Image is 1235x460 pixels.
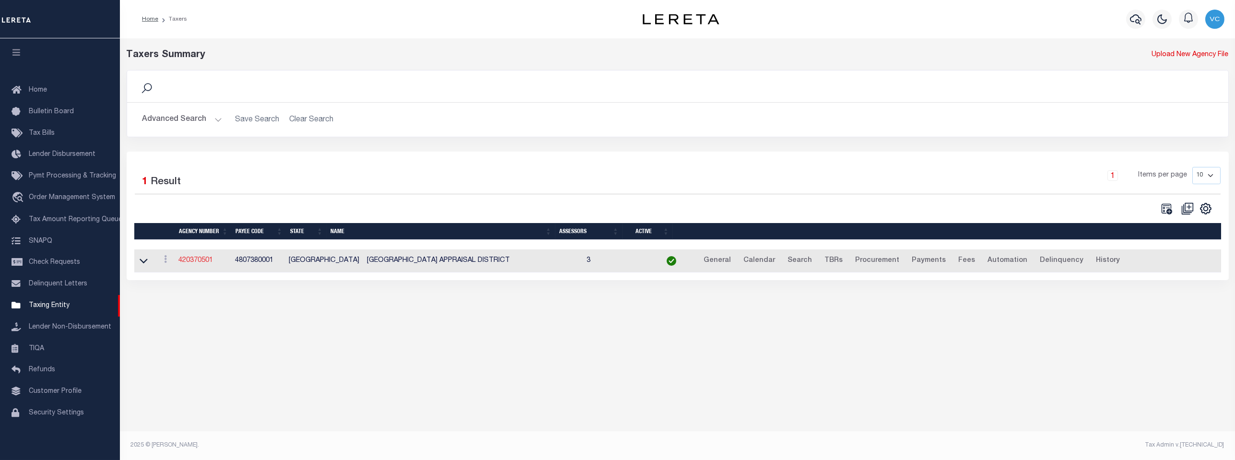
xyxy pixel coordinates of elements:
th: Active: activate to sort column ascending [623,223,673,240]
span: Lender Disbursement [29,151,95,158]
a: Home [142,16,158,22]
span: Tax Amount Reporting Queue [29,216,122,223]
span: Items per page [1139,170,1188,181]
span: Order Management System [29,194,115,201]
a: 1 [1107,170,1118,181]
span: Security Settings [29,410,84,416]
span: Check Requests [29,259,80,266]
th: Payee Code: activate to sort column ascending [232,223,286,240]
div: Tax Admin v.[TECHNICAL_ID] [685,441,1224,449]
span: Bulletin Board [29,108,74,115]
label: Result [151,175,181,190]
th: Agency Number: activate to sort column ascending [175,223,232,240]
span: TIQA [29,345,44,352]
td: 3 [583,249,647,273]
a: Calendar [739,253,779,269]
button: Advanced Search [142,110,222,129]
span: Pymt Processing & Tracking [29,173,116,179]
span: Customer Profile [29,388,82,395]
span: Tax Bills [29,130,55,137]
th: Name: activate to sort column ascending [327,223,555,240]
span: Home [29,87,47,94]
div: Taxers Summary [127,48,950,62]
th: Assessors: activate to sort column ascending [555,223,623,240]
a: Procurement [851,253,904,269]
span: Taxing Entity [29,302,70,309]
a: Delinquency [1035,253,1088,269]
i: travel_explore [12,192,27,204]
a: Search [783,253,816,269]
div: 2025 © [PERSON_NAME]. [124,441,678,449]
span: SNAPQ [29,237,52,244]
a: Fees [954,253,979,269]
span: 1 [142,177,148,187]
a: General [699,253,735,269]
a: Upload New Agency File [1152,50,1229,60]
span: Refunds [29,366,55,373]
a: History [1092,253,1124,269]
a: 420370501 [178,257,213,264]
th: State: activate to sort column ascending [286,223,327,240]
td: 4807380001 [231,249,285,273]
span: Lender Non-Disbursement [29,324,111,330]
a: TBRs [820,253,847,269]
a: Automation [983,253,1032,269]
li: Taxers [158,15,187,24]
span: Delinquent Letters [29,281,87,287]
img: svg+xml;base64,PHN2ZyB4bWxucz0iaHR0cDovL3d3dy53My5vcmcvMjAwMC9zdmciIHBvaW50ZXItZXZlbnRzPSJub25lIi... [1205,10,1224,29]
img: logo-dark.svg [643,14,719,24]
td: [GEOGRAPHIC_DATA] APPRAISAL DISTRICT [363,249,583,273]
img: check-icon-green.svg [667,256,676,266]
td: [GEOGRAPHIC_DATA] [285,249,363,273]
a: Payments [907,253,950,269]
